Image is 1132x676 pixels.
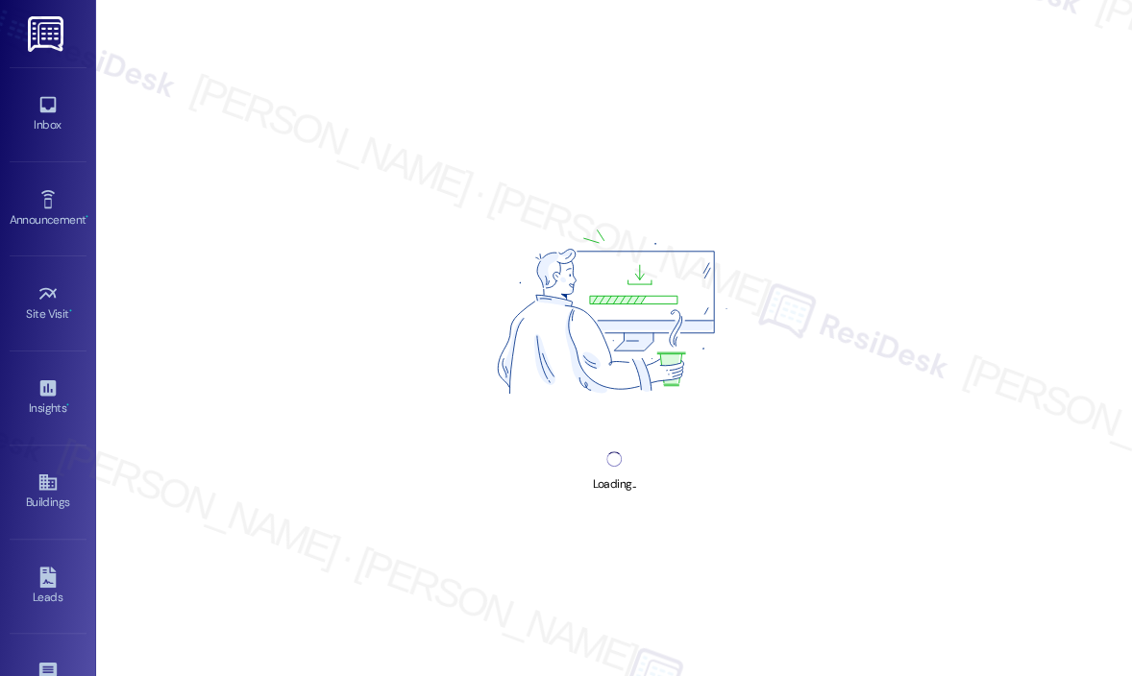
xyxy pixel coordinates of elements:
[86,210,88,224] span: •
[66,398,69,412] span: •
[10,466,86,518] a: Buildings
[10,561,86,613] a: Leads
[28,16,67,52] img: ResiDesk Logo
[69,304,72,318] span: •
[592,474,635,495] div: Loading...
[10,372,86,423] a: Insights •
[10,278,86,329] a: Site Visit •
[10,88,86,140] a: Inbox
